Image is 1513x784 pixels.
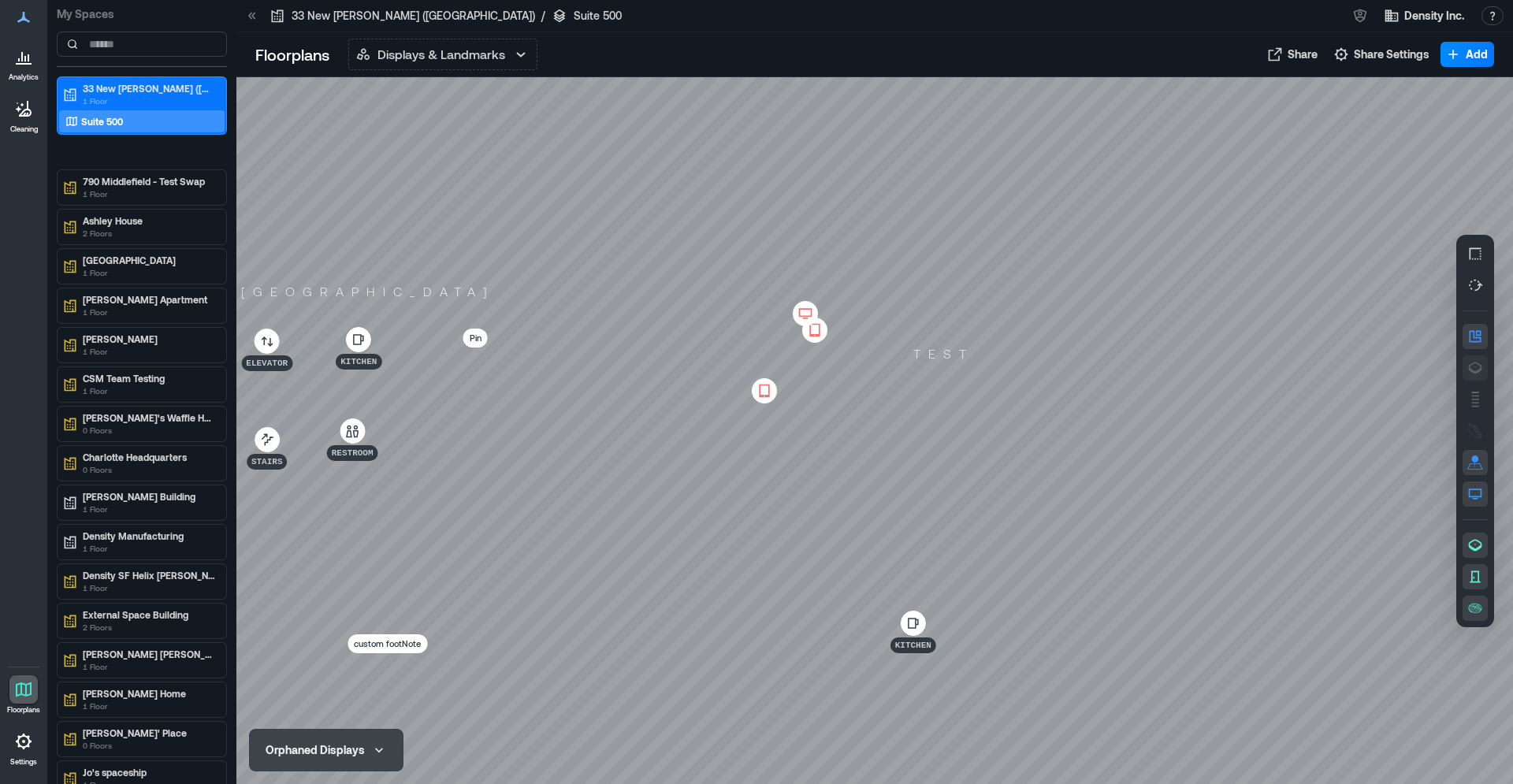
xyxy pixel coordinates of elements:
p: test [905,346,974,362]
p: Restroom [332,447,374,459]
span: Density Inc. [1404,8,1464,24]
p: Pin [470,330,481,346]
p: Charlotte Headquarters [83,451,215,463]
p: Floorplans [255,43,329,65]
p: Displays & Landmarks [377,45,505,64]
p: 0 Floors [83,463,215,476]
p: 33 New [PERSON_NAME] ([GEOGRAPHIC_DATA]) [83,82,215,95]
p: / [541,8,545,24]
a: Settings [5,723,43,771]
p: Cleaning [10,124,38,134]
p: Floorplans [7,705,40,715]
p: 1 Floor [83,266,215,279]
p: Kitchen [895,639,931,652]
span: Share [1288,46,1318,62]
p: [GEOGRAPHIC_DATA] [233,284,495,299]
p: Elevator [246,357,288,370]
p: 1 Floor [83,306,215,318]
p: Suite 500 [81,115,123,128]
p: Settings [10,757,37,767]
p: 790 Middlefield - Test Swap [83,175,215,188]
p: Kitchen [340,355,377,368]
p: [PERSON_NAME]'s Waffle House [83,411,215,424]
p: Suite 500 [574,8,622,24]
a: Analytics [4,38,43,87]
p: 1 Floor [83,542,215,555]
p: Density SF Helix [PERSON_NAME] TEST [83,569,215,581]
p: 2 Floors [83,227,215,240]
button: Add [1441,42,1494,67]
p: 0 Floors [83,739,215,752]
button: Share [1262,42,1322,67]
a: Cleaning [4,90,43,139]
p: [PERSON_NAME] Apartment [83,293,215,306]
p: CSM Team Testing [83,372,215,385]
p: Ashley House [83,214,215,227]
p: External Space Building [83,608,215,621]
div: Orphaned Displays [266,742,365,758]
p: 1 Floor [83,345,215,358]
p: 1 Floor [83,660,215,673]
a: Floorplans [2,671,45,719]
p: 1 Floor [83,95,215,107]
button: Orphaned Displays [259,739,393,761]
p: Stairs [251,455,283,468]
p: 2 Floors [83,621,215,634]
p: Analytics [9,72,39,82]
p: [GEOGRAPHIC_DATA] [83,254,215,266]
p: [PERSON_NAME] Home [83,687,215,700]
button: Displays & Landmarks [348,39,537,70]
p: [PERSON_NAME] [83,333,215,345]
p: 1 Floor [83,700,215,712]
p: custom footNote [354,636,421,652]
p: 33 New [PERSON_NAME] ([GEOGRAPHIC_DATA]) [292,8,535,24]
p: 1 Floor [83,581,215,594]
span: Share Settings [1354,46,1429,62]
button: Density Inc. [1379,3,1469,28]
p: [PERSON_NAME] [PERSON_NAME] Gather [83,648,215,660]
p: 1 Floor [83,188,215,200]
p: Jo's spaceship [83,766,215,778]
p: Density Manufacturing [83,529,215,542]
p: My Spaces [57,6,227,22]
p: 1 Floor [83,503,215,515]
p: [PERSON_NAME]' Place [83,726,215,739]
button: Share Settings [1329,42,1434,67]
p: 0 Floors [83,424,215,437]
p: [PERSON_NAME] Building [83,490,215,503]
p: 1 Floor [83,385,215,397]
